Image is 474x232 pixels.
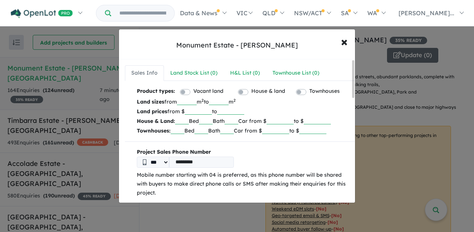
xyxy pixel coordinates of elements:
sup: 2 [201,98,204,103]
label: Townhouses [309,87,340,96]
span: [PERSON_NAME]... [399,9,454,17]
label: House & land [251,87,285,96]
b: House & Land: [137,118,175,124]
b: Townhouses: [137,127,171,134]
label: Vacant land [193,87,223,96]
p: from $ to [137,107,349,116]
img: Phone icon [143,159,146,165]
b: Product types: [137,87,175,97]
sup: 2 [233,98,236,103]
div: Townhouse List ( 0 ) [273,69,319,78]
b: Project Sales Phone Number [137,148,349,157]
span: × [341,33,348,49]
div: H&L List ( 0 ) [230,69,260,78]
div: Sales Info [131,69,158,78]
div: Land Stock List ( 0 ) [170,69,217,78]
b: Land prices [137,108,167,115]
p: Bed Bath Car from $ to $ [137,126,349,135]
p: from m to m [137,97,349,107]
div: Monument Estate - [PERSON_NAME] [176,40,298,50]
p: Bed Bath Car from $ to $ [137,116,349,126]
img: Openlot PRO Logo White [11,9,73,18]
b: Land sizes [137,98,164,105]
input: Try estate name, suburb, builder or developer [113,5,173,21]
p: Mobile number starting with 04 is preferred, as this phone number will be shared with buyers to m... [137,171,349,197]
